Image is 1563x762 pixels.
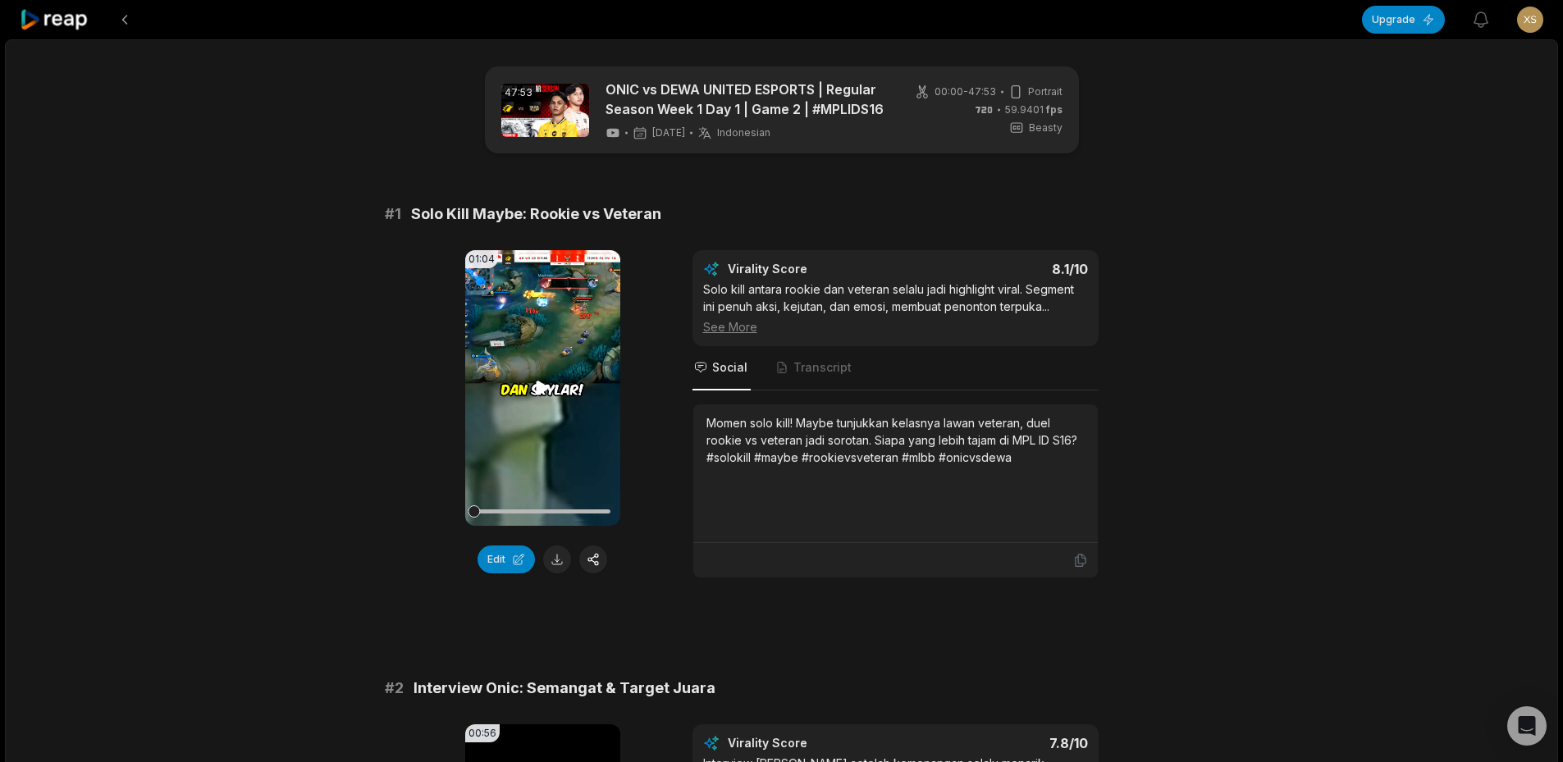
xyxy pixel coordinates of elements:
[793,359,852,376] span: Transcript
[728,261,904,277] div: Virality Score
[692,346,1099,390] nav: Tabs
[385,203,401,226] span: # 1
[414,677,715,700] span: Interview Onic: Semangat & Target Juara
[1029,121,1063,135] span: Beasty
[652,126,685,139] span: [DATE]
[1507,706,1547,746] div: Open Intercom Messenger
[1046,103,1063,116] span: fps
[411,203,661,226] span: Solo Kill Maybe: Rookie vs Veteran
[706,414,1085,466] div: Momen solo kill! Maybe tunjukkan kelasnya lawan veteran, duel rookie vs veteran jadi sorotan. Sia...
[717,126,770,139] span: Indonesian
[703,281,1088,335] div: Solo kill antara rookie dan veteran selalu jadi highlight viral. Segment ini penuh aksi, kejutan,...
[478,545,535,573] button: Edit
[703,318,1088,335] div: See More
[712,359,747,376] span: Social
[606,80,889,119] a: ONIC vs DEWA UNITED ESPORTS | Regular Season Week 1 Day 1 | Game 2 | #MPLIDS16
[1362,6,1445,34] button: Upgrade
[912,261,1088,277] div: 8.1 /10
[1005,103,1063,117] span: 59.9401
[385,677,404,700] span: # 2
[465,250,620,526] video: Your browser does not support mp4 format.
[935,84,996,99] span: 00:00 - 47:53
[728,735,904,751] div: Virality Score
[912,735,1088,751] div: 7.8 /10
[1028,84,1063,99] span: Portrait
